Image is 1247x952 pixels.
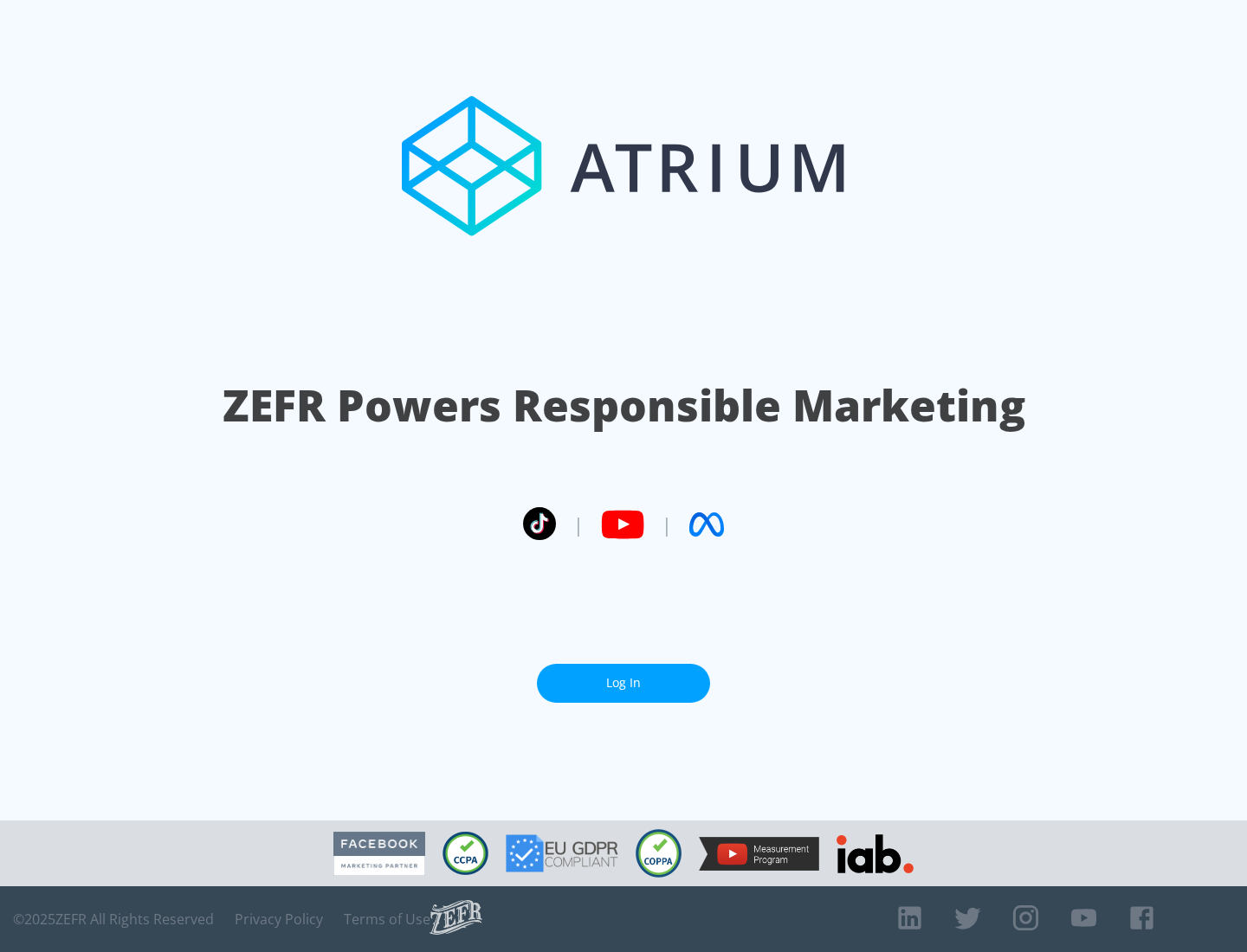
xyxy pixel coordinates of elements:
span: © 2025 ZEFR All Rights Reserved [13,910,214,928]
img: CCPA Compliant [443,832,488,875]
a: Terms of Use [344,910,430,928]
span: | [573,511,584,537]
img: GDPR Compliant [506,834,618,872]
img: YouTube Measurement Program [699,837,819,871]
h1: ZEFR Powers Responsible Marketing [223,376,1025,435]
a: Log In [537,664,710,703]
img: IAB [837,834,914,873]
span: | [662,511,672,537]
img: Facebook Marketing Partner [333,832,425,876]
img: COPPA Compliant [636,829,682,878]
a: Privacy Policy [235,910,323,928]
